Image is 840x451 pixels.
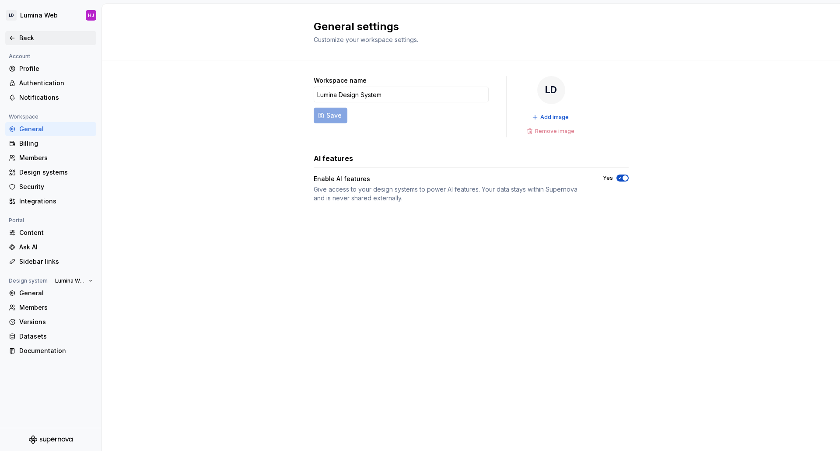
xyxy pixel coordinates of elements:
[5,315,96,329] a: Versions
[19,168,93,177] div: Design systems
[19,346,93,355] div: Documentation
[5,136,96,150] a: Billing
[5,62,96,76] a: Profile
[19,125,93,133] div: General
[5,255,96,269] a: Sidebar links
[540,114,569,121] span: Add image
[314,20,618,34] h2: General settings
[19,79,93,87] div: Authentication
[529,111,573,123] button: Add image
[5,122,96,136] a: General
[2,6,100,25] button: LDLumina WebHJ
[603,175,613,182] label: Yes
[19,34,93,42] div: Back
[19,257,93,266] div: Sidebar links
[19,289,93,297] div: General
[5,226,96,240] a: Content
[5,91,96,105] a: Notifications
[5,151,96,165] a: Members
[19,93,93,102] div: Notifications
[19,332,93,341] div: Datasets
[314,185,587,203] div: Give access to your design systems to power AI features. Your data stays within Supernova and is ...
[5,329,96,343] a: Datasets
[5,240,96,254] a: Ask AI
[5,276,51,286] div: Design system
[5,180,96,194] a: Security
[19,64,93,73] div: Profile
[29,435,73,444] svg: Supernova Logo
[314,153,353,164] h3: AI features
[5,165,96,179] a: Design systems
[19,182,93,191] div: Security
[5,51,34,62] div: Account
[5,344,96,358] a: Documentation
[19,318,93,326] div: Versions
[314,36,418,43] span: Customize your workspace settings.
[19,197,93,206] div: Integrations
[19,154,93,162] div: Members
[5,301,96,315] a: Members
[19,243,93,252] div: Ask AI
[314,76,367,85] label: Workspace name
[6,10,17,21] div: LD
[88,12,94,19] div: HJ
[5,215,28,226] div: Portal
[537,76,565,104] div: LD
[19,139,93,148] div: Billing
[20,11,58,20] div: Lumina Web
[5,112,42,122] div: Workspace
[19,303,93,312] div: Members
[55,277,85,284] span: Lumina Web
[19,228,93,237] div: Content
[5,76,96,90] a: Authentication
[5,194,96,208] a: Integrations
[5,286,96,300] a: General
[5,31,96,45] a: Back
[314,175,587,183] div: Enable AI features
